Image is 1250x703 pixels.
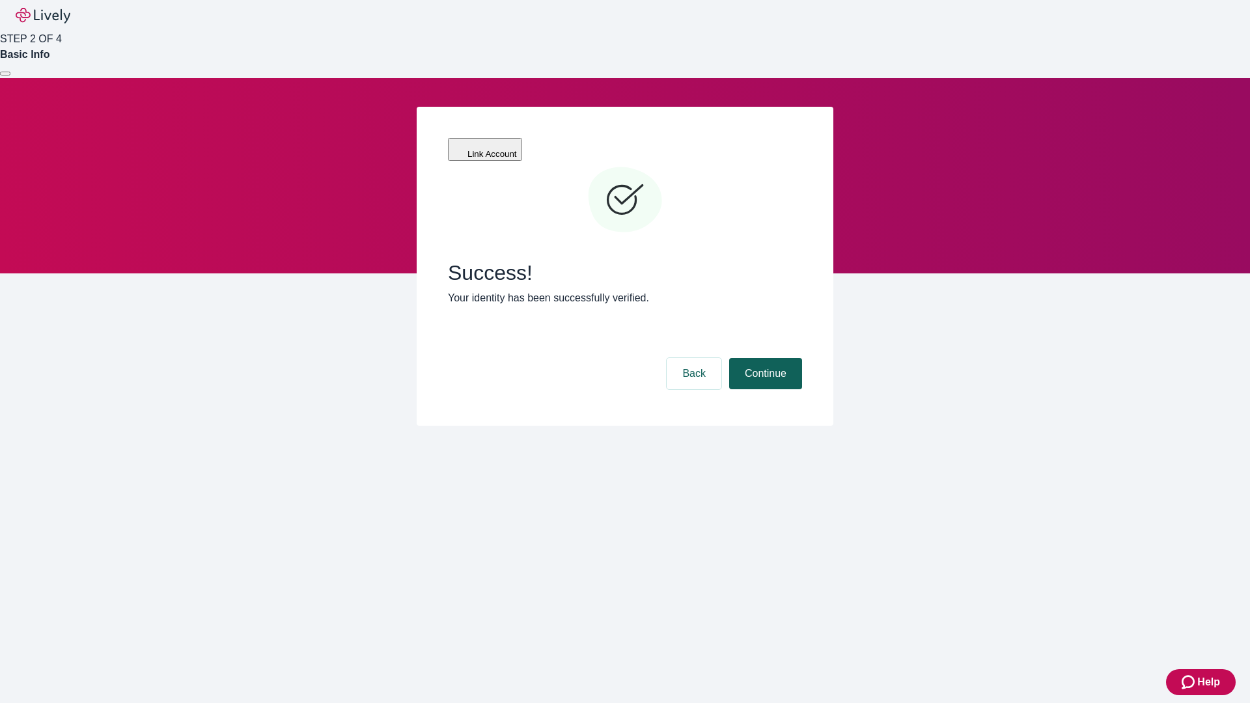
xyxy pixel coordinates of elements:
span: Success! [448,260,802,285]
button: Continue [729,358,802,389]
button: Link Account [448,138,522,161]
button: Zendesk support iconHelp [1166,669,1236,695]
svg: Zendesk support icon [1182,674,1197,690]
svg: Checkmark icon [586,161,664,240]
img: Lively [16,8,70,23]
p: Your identity has been successfully verified. [448,290,802,306]
span: Help [1197,674,1220,690]
button: Back [667,358,721,389]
